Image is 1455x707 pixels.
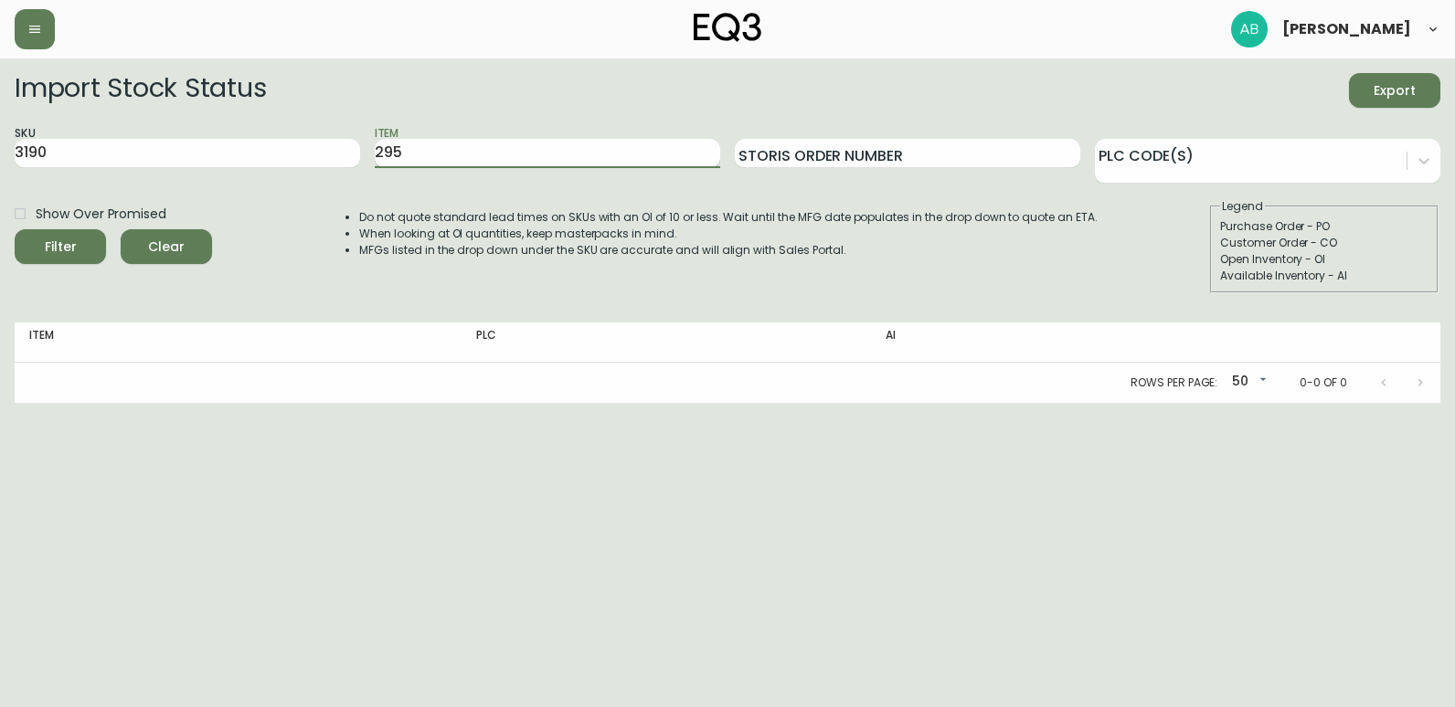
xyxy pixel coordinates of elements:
th: Item [15,322,462,363]
div: Filter [45,236,77,259]
th: AI [871,322,1197,363]
p: 0-0 of 0 [1300,375,1347,391]
span: Show Over Promised [36,205,166,224]
span: [PERSON_NAME] [1282,22,1411,37]
li: Do not quote standard lead times on SKUs with an OI of 10 or less. Wait until the MFG date popula... [359,209,1098,226]
img: logo [694,13,761,42]
button: Clear [121,229,212,264]
div: Open Inventory - OI [1220,251,1428,268]
span: Export [1364,79,1426,102]
button: Filter [15,229,106,264]
div: Customer Order - CO [1220,235,1428,251]
th: PLC [462,322,871,363]
div: Available Inventory - AI [1220,268,1428,284]
p: Rows per page: [1131,375,1217,391]
span: Clear [135,236,197,259]
legend: Legend [1220,198,1265,215]
li: When looking at OI quantities, keep masterpacks in mind. [359,226,1098,242]
h2: Import Stock Status [15,73,266,108]
button: Export [1349,73,1440,108]
div: Purchase Order - PO [1220,218,1428,235]
div: 50 [1225,367,1270,397]
img: 493892dcc1636eb79a19b244ae3c6b4a [1231,11,1268,47]
li: MFGs listed in the drop down under the SKU are accurate and will align with Sales Portal. [359,242,1098,259]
